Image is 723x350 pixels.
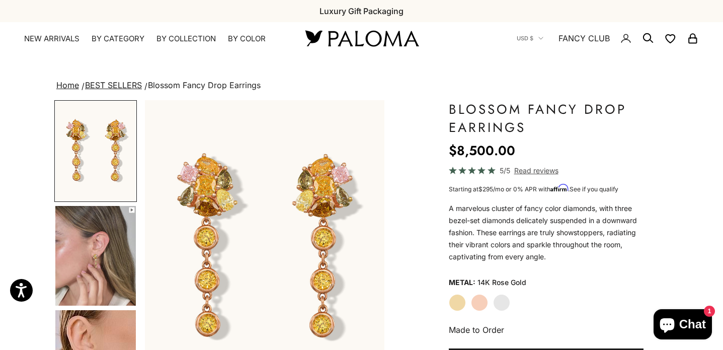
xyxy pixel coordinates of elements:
[449,185,618,193] span: Starting at /mo or 0% APR with .
[449,141,515,161] sale-price: $8,500.00
[449,165,644,176] a: 5/5 Read reviews
[517,34,533,43] span: USD $
[319,5,404,18] p: Luxury Gift Packaging
[228,34,266,44] summary: By Color
[24,34,79,44] a: NEW ARRIVALS
[477,275,526,290] variant-option-value: 14K Rose Gold
[514,165,558,176] span: Read reviews
[156,34,216,44] summary: By Collection
[92,34,144,44] summary: By Category
[148,80,261,90] span: Blossom Fancy Drop Earrings
[55,101,136,201] img: #RoseGold
[449,323,644,336] p: Made to Order
[24,34,281,44] nav: Primary navigation
[449,275,475,290] legend: Metal:
[517,22,699,54] nav: Secondary navigation
[570,185,618,193] a: See if you qualify - Learn more about Affirm Financing (opens in modal)
[449,202,644,263] p: A marvelous cluster of fancy color diamonds, with three bezel-set diamonds delicately suspended i...
[558,32,610,45] a: FANCY CLUB
[54,205,137,307] button: Go to item 4
[478,185,493,193] span: $295
[55,206,136,306] img: #YellowGold #RoseGold #WhiteGold
[54,79,669,93] nav: breadcrumbs
[651,309,715,342] inbox-online-store-chat: Shopify online store chat
[56,80,79,90] a: Home
[85,80,142,90] a: BEST SELLERS
[517,34,543,43] button: USD $
[550,184,568,192] span: Affirm
[500,165,510,176] span: 5/5
[54,100,137,202] button: Go to item 2
[449,100,644,136] h1: Blossom Fancy Drop Earrings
